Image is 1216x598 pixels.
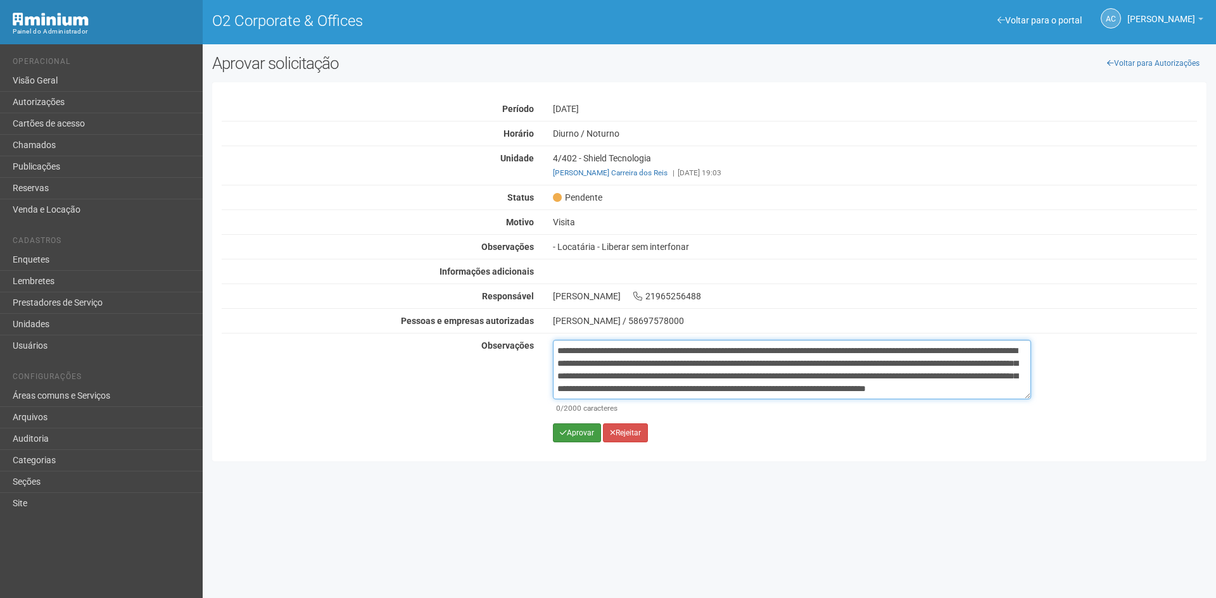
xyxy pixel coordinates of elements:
[13,236,193,249] li: Cadastros
[543,290,1206,302] div: [PERSON_NAME] 21965256488
[553,167,1197,178] div: [DATE] 19:03
[543,153,1206,178] div: 4/402 - Shield Tecnologia
[1127,2,1195,24] span: Ana Carla de Carvalho Silva
[507,192,534,202] strong: Status
[543,128,1206,139] div: Diurno / Noturno
[543,241,1206,252] div: - Locatária - Liberar sem interfonar
[673,168,674,177] span: |
[482,291,534,301] strong: Responsável
[1127,16,1203,26] a: [PERSON_NAME]
[1101,8,1121,28] a: AC
[503,128,534,139] strong: Horário
[401,316,534,326] strong: Pessoas e empresas autorizadas
[506,217,534,227] strong: Motivo
[13,57,193,70] li: Operacional
[603,423,648,442] button: Rejeitar
[502,104,534,114] strong: Período
[440,266,534,277] strong: Informações adicionais
[556,402,1028,414] div: /2000 caracteres
[13,13,89,26] img: Minium
[543,103,1206,115] div: [DATE]
[212,54,700,73] h2: Aprovar solicitação
[553,315,1197,327] div: [PERSON_NAME] / 58697578000
[543,216,1206,228] div: Visita
[212,13,700,29] h1: O2 Corporate & Offices
[556,404,560,413] span: 0
[481,340,534,351] strong: Observações
[553,423,601,442] button: Aprovar
[553,168,668,177] a: [PERSON_NAME] Carreira dos Reis
[481,242,534,252] strong: Observações
[553,192,602,203] span: Pendente
[13,26,193,37] div: Painel do Administrador
[997,15,1082,25] a: Voltar para o portal
[500,153,534,163] strong: Unidade
[1100,54,1206,73] a: Voltar para Autorizações
[13,372,193,385] li: Configurações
